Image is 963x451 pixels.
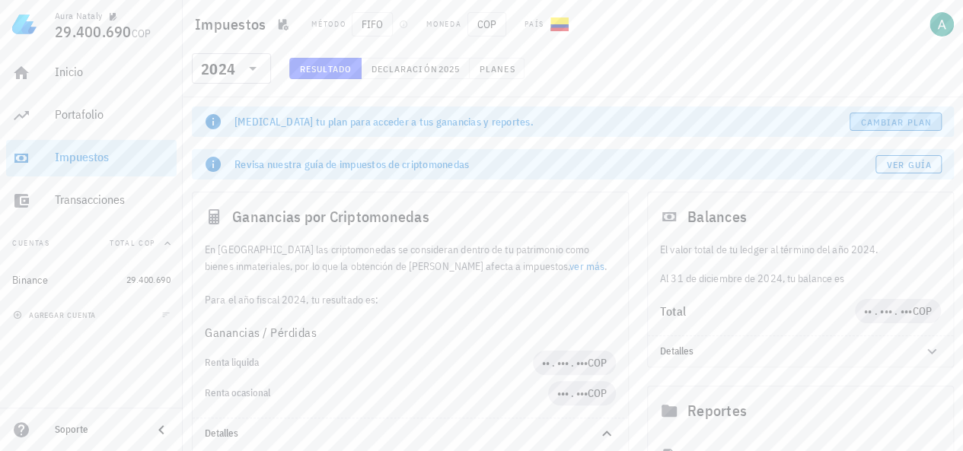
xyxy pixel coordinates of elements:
div: Portafolio [55,107,171,122]
button: Resultado [289,58,362,79]
div: 2024 [192,53,271,84]
div: Balances [648,192,953,241]
span: Ver guía [886,159,932,170]
button: CuentasTotal COP [6,225,177,262]
div: Renta liquida [205,357,533,369]
img: LedgiFi [12,12,37,37]
div: Detalles [205,427,579,440]
span: Planes [479,63,515,75]
div: Detalles [648,336,953,367]
a: Inicio [6,55,177,91]
div: Reportes [648,386,953,435]
span: Resultado [299,63,352,75]
span: Ganancias / Pérdidas [205,323,317,341]
span: ••• . ••• [557,386,588,400]
a: Ver guía [875,155,942,173]
span: COP [588,386,607,400]
a: Impuestos [6,140,177,176]
span: Declaración [371,63,438,75]
span: FIFO [352,12,393,37]
span: •• . ••• . ••• [542,356,588,370]
a: Transacciones [6,183,177,219]
span: [MEDICAL_DATA] tu plan para acceder a tus ganancias y reportes. [234,115,534,129]
a: Binance 29.400.690 [6,262,177,298]
div: Detalles [193,418,628,449]
div: Detalles [660,345,904,357]
a: ver más [569,259,604,273]
div: 2024 [201,62,235,77]
div: Moneda [426,18,461,30]
h1: Impuestos [195,12,272,37]
p: El valor total de tu ledger al término del año 2024. [660,241,941,258]
a: Portafolio [6,97,177,134]
div: Soporte [55,424,140,436]
button: Declaración 2025 [362,58,470,79]
span: COP [467,12,506,37]
div: En [GEOGRAPHIC_DATA] las criptomonedas se consideran dentro de tu patrimonio como bienes inmateri... [193,241,628,308]
button: Planes [470,58,525,79]
div: País [525,18,544,30]
div: Aura Nataly [55,10,102,22]
span: COP [132,27,151,40]
div: Al 31 de diciembre de 2024, tu balance es [648,241,953,287]
div: CO-icon [550,15,569,33]
span: COP [588,356,607,370]
span: 29.400.690 [126,274,171,285]
a: Cambiar plan [850,113,942,131]
div: Inicio [55,65,171,79]
div: Revisa nuestra guía de impuestos de criptomonedas [234,157,875,172]
span: •• . ••• . ••• [864,304,913,318]
button: agregar cuenta [9,307,103,322]
span: agregar cuenta [16,310,96,320]
div: Binance [12,274,48,287]
span: COP [912,304,932,318]
div: Ganancias por Criptomonedas [193,192,628,241]
span: 2025 [438,63,460,75]
div: Total [660,305,855,317]
div: Transacciones [55,192,171,207]
div: Impuestos [55,150,171,164]
span: Cambiar plan [860,116,932,128]
span: 29.400.690 [55,21,132,42]
span: Total COP [110,238,155,248]
div: avatar [930,12,954,37]
div: Renta ocasional [205,387,548,399]
div: Método [311,18,346,30]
